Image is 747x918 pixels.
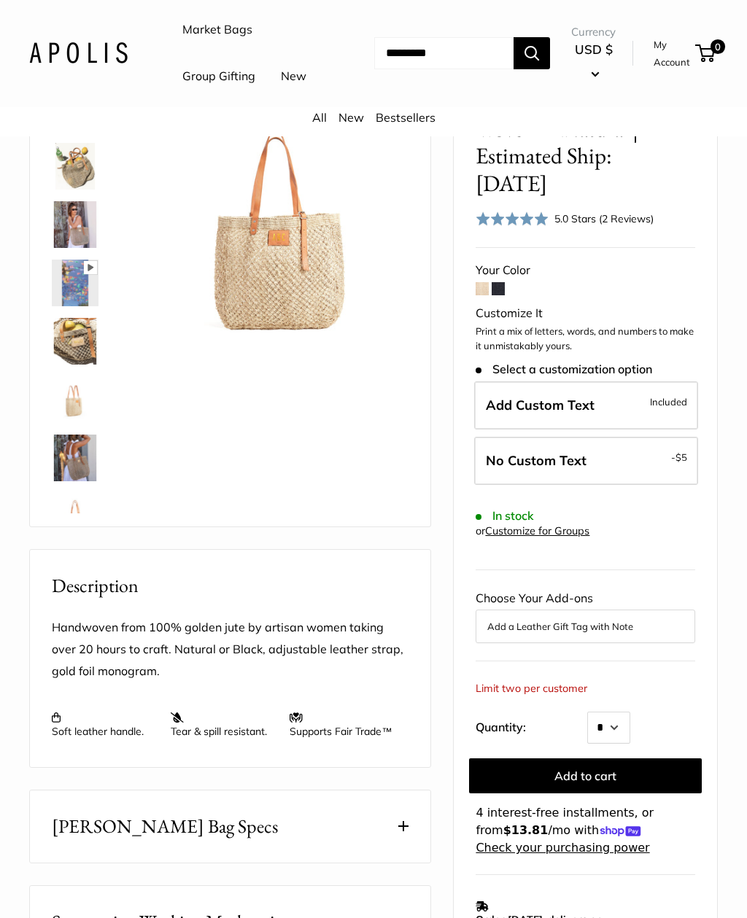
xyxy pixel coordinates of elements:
button: Add a Leather Gift Tag with Note [487,618,684,636]
button: [PERSON_NAME] Bag Specs [30,791,430,863]
img: Mercado Woven in Natural | Estimated Ship: Oct. 19th [52,435,98,482]
a: My Account [654,36,690,72]
span: [PERSON_NAME] Woven in Natural | Estimated Ship: [DATE] [476,89,655,198]
a: 0 [697,45,715,63]
a: New [281,66,306,88]
span: Add Custom Text [486,397,595,414]
p: Supports Fair Trade™ [290,712,394,739]
a: Mercado Woven in Natural | Estimated Ship: Oct. 19th [49,432,101,485]
a: New [338,111,364,125]
button: Search [514,38,550,70]
span: No Custom Text [486,453,587,470]
h2: Description [52,572,409,601]
a: Mercado Woven in Natural | Estimated Ship: Oct. 19th [49,316,101,368]
button: USD $ [571,39,616,85]
label: Quantity: [476,708,587,744]
a: Mercado Woven in Natural | Estimated Ship: Oct. 19th [49,491,101,543]
span: [PERSON_NAME] Bag Specs [52,813,278,841]
p: Tear & spill resistant. [171,712,275,739]
img: Mercado Woven in Natural | Estimated Ship: Oct. 19th [147,85,409,347]
a: Mercado Woven in Natural | Estimated Ship: Oct. 19th [49,199,101,252]
a: Bestsellers [376,111,436,125]
div: Choose Your Add-ons [476,588,695,644]
p: Print a mix of letters, words, and numbers to make it unmistakably yours. [476,325,695,354]
span: Currency [571,23,616,43]
img: Mercado Woven in Natural | Estimated Ship: Oct. 19th [52,260,98,307]
a: Market Bags [182,20,252,42]
a: All [312,111,327,125]
img: Mercado Woven in Natural | Estimated Ship: Oct. 19th [52,377,98,424]
span: $5 [676,452,687,464]
img: Apolis [29,43,128,64]
span: - [671,449,687,467]
a: Group Gifting [182,66,255,88]
div: 5.0 Stars (2 Reviews) [554,211,654,227]
div: or [476,522,589,542]
a: Mercado Woven in Natural | Estimated Ship: Oct. 19th [49,141,101,193]
a: Customize for Groups [485,525,589,538]
div: Customize It [476,303,695,325]
img: Mercado Woven in Natural | Estimated Ship: Oct. 19th [52,494,98,540]
span: In stock [476,510,533,524]
a: Mercado Woven in Natural | Estimated Ship: Oct. 19th [49,374,101,427]
p: Handwoven from 100% golden jute by artisan women taking over 20 hours to craft. Natural or Black,... [52,618,409,683]
button: Add to cart [469,759,702,794]
div: Limit two per customer [476,680,587,699]
label: Leave Blank [474,437,698,486]
p: Soft leather handle. [52,712,156,739]
span: Select a customization option [476,363,651,377]
span: 0 [711,40,725,55]
label: Add Custom Text [474,382,698,430]
img: Mercado Woven in Natural | Estimated Ship: Oct. 19th [52,144,98,190]
input: Search... [374,38,514,70]
img: Mercado Woven in Natural | Estimated Ship: Oct. 19th [52,202,98,249]
span: USD $ [575,42,613,58]
div: Your Color [476,260,695,282]
div: 5.0 Stars (2 Reviews) [476,209,654,230]
img: Mercado Woven in Natural | Estimated Ship: Oct. 19th [52,319,98,365]
span: Included [650,394,687,411]
a: Mercado Woven in Natural | Estimated Ship: Oct. 19th [49,257,101,310]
